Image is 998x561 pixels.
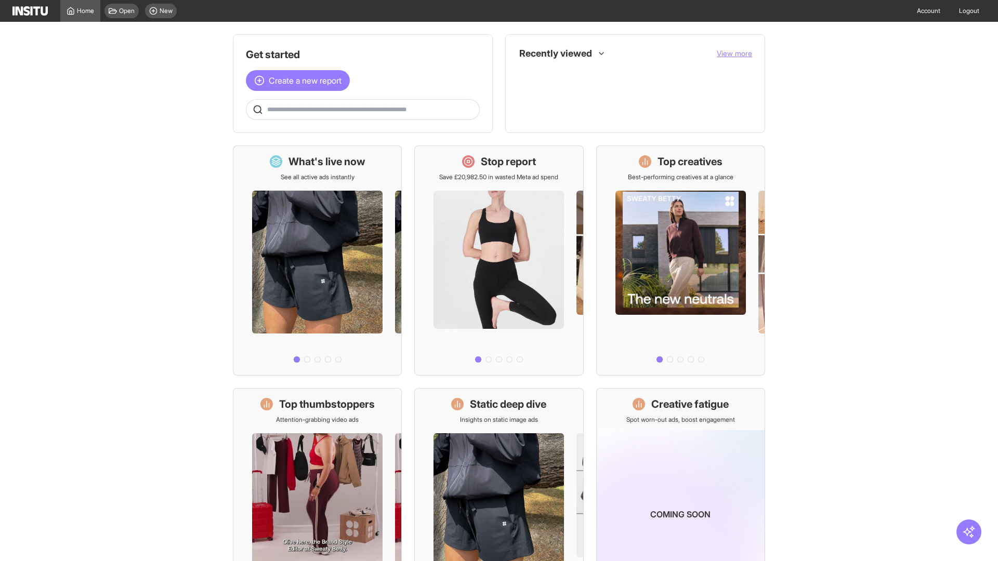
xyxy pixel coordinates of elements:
[246,70,350,91] button: Create a new report
[12,6,48,16] img: Logo
[279,397,375,411] h1: Top thumbstoppers
[233,145,402,376] a: What's live nowSee all active ads instantly
[269,74,342,87] span: Create a new report
[658,154,723,169] h1: Top creatives
[717,49,752,58] span: View more
[541,93,574,101] span: Placements
[288,154,365,169] h1: What's live now
[541,70,744,78] span: TikTok Ads
[439,173,558,181] p: Save £20,982.50 in wasted Meta ad spend
[414,145,583,376] a: Stop reportSave £20,982.50 in wasted Meta ad spend
[281,173,354,181] p: See all active ads instantly
[460,416,538,424] p: Insights on static image ads
[276,416,359,424] p: Attention-grabbing video ads
[541,93,744,101] span: Placements
[522,68,535,81] div: Insights
[160,7,173,15] span: New
[470,397,546,411] h1: Static deep dive
[628,173,733,181] p: Best-performing creatives at a glance
[119,7,135,15] span: Open
[77,7,94,15] span: Home
[522,91,535,103] div: Insights
[481,154,536,169] h1: Stop report
[717,48,752,59] button: View more
[541,70,571,78] span: TikTok Ads
[246,47,480,62] h1: Get started
[596,145,765,376] a: Top creativesBest-performing creatives at a glance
